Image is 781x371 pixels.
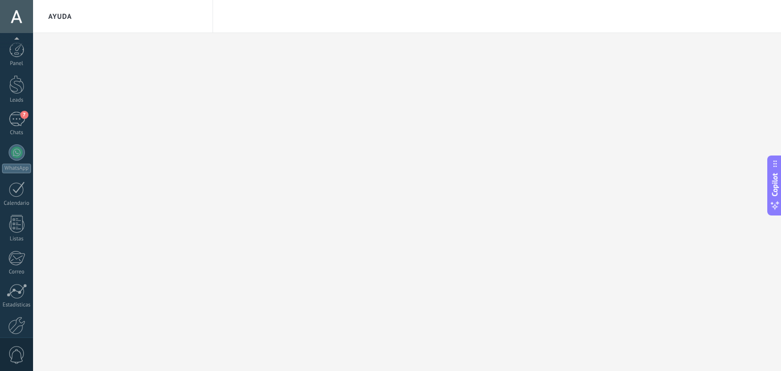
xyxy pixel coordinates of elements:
div: Listas [2,236,32,242]
div: Correo [2,269,32,275]
span: Copilot [770,173,780,197]
div: Leads [2,97,32,104]
div: WhatsApp [2,164,31,173]
div: Chats [2,130,32,136]
div: Panel [2,60,32,67]
div: Estadísticas [2,302,32,308]
div: Calendario [2,200,32,207]
span: 7 [20,111,28,119]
